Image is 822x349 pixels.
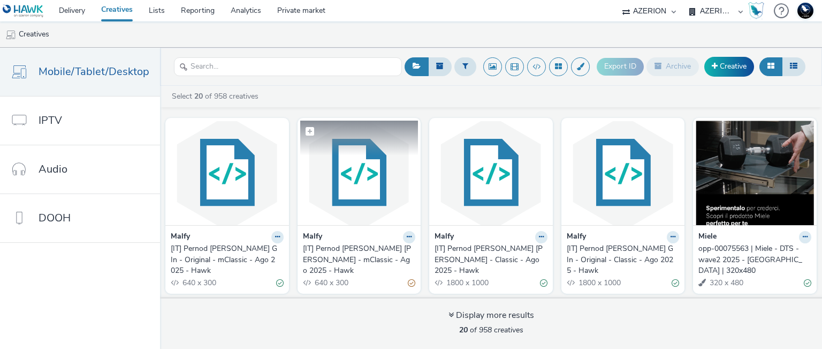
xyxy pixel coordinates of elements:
[567,243,680,276] a: [IT] Pernod [PERSON_NAME] GIn - Original - Classic - Ago 2025 - Hawk
[300,121,418,225] img: [IT] Pernod Ricard - Malif GIn - Rosa - mClassic - Ago 2025 - Hawk visual
[709,278,743,288] span: 320 x 480
[646,57,699,76] button: Archive
[567,243,675,276] div: [IT] Pernod [PERSON_NAME] GIn - Original - Classic - Ago 2025 - Hawk
[432,121,550,225] img: [IT] Pernod Ricard - Malif GIn - Rosa - Classic - Ago 2025 - Hawk visual
[303,231,322,243] strong: Malfy
[445,278,489,288] span: 1800 x 1000
[39,64,149,79] span: Mobile/Tablet/Desktop
[698,231,717,243] strong: Miele
[171,243,284,276] a: [IT] Pernod [PERSON_NAME] GIn - Original - mClassic - Ago 2025 - Hawk
[276,277,284,288] div: Valid
[171,231,190,243] strong: Malfy
[39,161,67,177] span: Audio
[698,243,811,276] a: opp-00075563 | Miele - DTS - wave2 2025 - [GEOGRAPHIC_DATA] | 320x480
[181,278,216,288] span: 640 x 300
[672,277,679,288] div: Valid
[171,243,279,276] div: [IT] Pernod [PERSON_NAME] GIn - Original - mClassic - Ago 2025 - Hawk
[759,57,782,76] button: Grid
[698,243,807,276] div: opp-00075563 | Miele - DTS - wave2 2025 - [GEOGRAPHIC_DATA] | 320x480
[459,325,523,335] span: of 958 creatives
[564,121,682,225] img: [IT] Pernod Ricard - Malif GIn - Original - Classic - Ago 2025 - Hawk visual
[3,4,44,18] img: undefined Logo
[5,29,16,40] img: mobile
[696,121,814,225] img: opp-00075563 | Miele - DTS - wave2 2025 - Torino | 320x480 visual
[748,2,764,19] img: Hawk Academy
[435,231,454,243] strong: Malfy
[168,121,286,225] img: [IT] Pernod Ricard - Malfy GIn - Original - mClassic - Ago 2025 - Hawk visual
[408,277,415,288] div: Partially valid
[797,3,813,19] img: Support Hawk
[748,2,768,19] a: Hawk Academy
[459,325,468,335] strong: 20
[804,277,811,288] div: Valid
[303,243,416,276] a: [IT] Pernod [PERSON_NAME] [PERSON_NAME] - mClassic - Ago 2025 - Hawk
[448,309,534,322] div: Display more results
[39,210,71,226] span: DOOH
[314,278,348,288] span: 640 x 300
[171,91,263,101] a: Select of 958 creatives
[597,58,644,75] button: Export ID
[540,277,547,288] div: Valid
[303,243,412,276] div: [IT] Pernod [PERSON_NAME] [PERSON_NAME] - mClassic - Ago 2025 - Hawk
[567,231,586,243] strong: Malfy
[577,278,621,288] span: 1800 x 1000
[782,57,805,76] button: Table
[435,243,543,276] div: [IT] Pernod [PERSON_NAME] [PERSON_NAME] - Classic - Ago 2025 - Hawk
[435,243,547,276] a: [IT] Pernod [PERSON_NAME] [PERSON_NAME] - Classic - Ago 2025 - Hawk
[194,91,203,101] strong: 20
[174,57,402,76] input: Search...
[704,57,754,76] a: Creative
[39,113,62,128] span: IPTV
